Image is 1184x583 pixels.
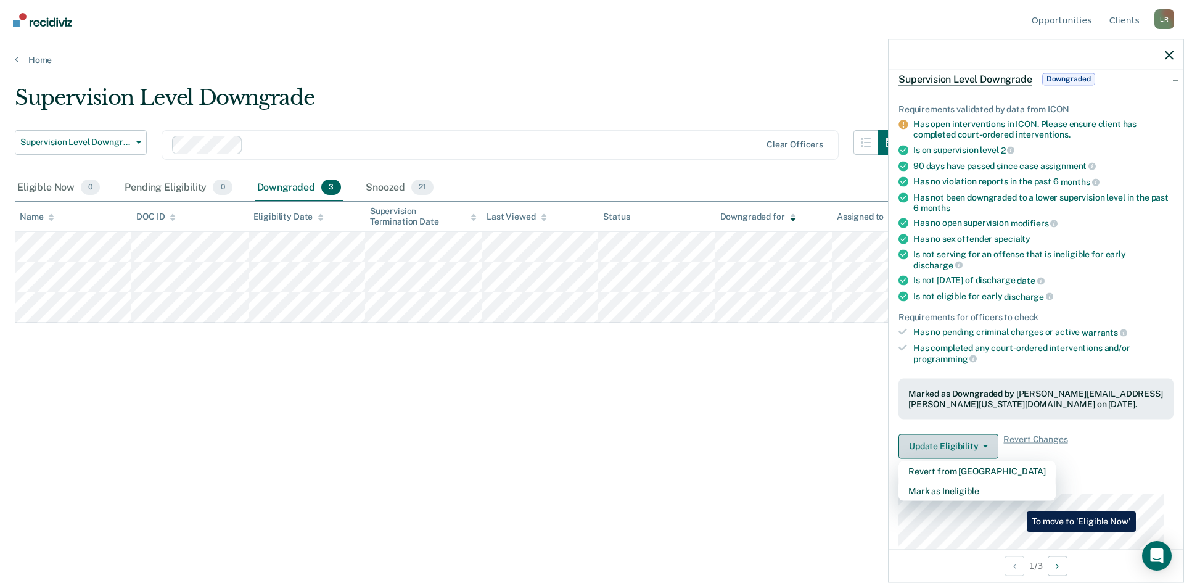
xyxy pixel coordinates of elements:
button: Update Eligibility [898,434,998,458]
div: Has no pending criminal charges or active [913,327,1174,338]
span: warrants [1082,328,1127,337]
div: Assigned to [837,212,895,222]
div: Last Viewed [487,212,546,222]
button: Previous Opportunity [1005,556,1024,576]
div: Requirements for officers to check [898,312,1174,322]
button: Mark as Ineligible [898,481,1056,500]
img: Recidiviz [13,13,72,27]
span: months [921,202,950,212]
a: Home [15,54,1169,65]
span: 0 [81,180,100,196]
span: discharge [913,260,963,270]
div: Downgraded for [720,212,796,222]
span: assignment [1040,161,1096,171]
span: modifiers [1011,218,1058,228]
button: Revert from [GEOGRAPHIC_DATA] [898,461,1056,481]
div: Is on supervision level [913,144,1174,155]
span: programming [913,354,977,363]
span: Revert Changes [1003,434,1067,458]
div: 90 days have passed since case [913,160,1174,172]
div: Open Intercom Messenger [1142,541,1172,571]
div: Has no violation reports in the past 6 [913,176,1174,188]
div: Dropdown Menu [898,461,1056,500]
div: Name [20,212,54,222]
div: DOC ID [136,212,176,222]
div: Is not serving for an offense that is ineligible for early [913,249,1174,270]
div: Supervision Level DowngradeDowngraded [889,59,1183,99]
div: Has completed any court-ordered interventions and/or [913,342,1174,363]
div: Clear officers [767,139,823,150]
span: 2 [1001,145,1015,155]
span: Downgraded [1042,73,1095,85]
span: specialty [994,233,1030,243]
div: Downgraded [255,175,344,202]
div: Has not been downgraded to a lower supervision level in the past 6 [913,192,1174,213]
div: Has open interventions in ICON. Please ensure client has completed court-ordered interventions. [913,119,1174,140]
span: 3 [321,180,341,196]
div: L R [1154,9,1174,29]
div: Requirements validated by data from ICON [898,104,1174,114]
button: Next Opportunity [1048,556,1067,576]
div: Supervision Level Downgrade [15,85,903,120]
div: Marked as Downgraded by [PERSON_NAME][EMAIL_ADDRESS][PERSON_NAME][US_STATE][DOMAIN_NAME] on [DATE]. [908,389,1164,410]
span: date [1017,276,1044,286]
button: Profile dropdown button [1154,9,1174,29]
div: Is not [DATE] of discharge [913,275,1174,286]
div: Supervision Termination Date [370,206,477,227]
div: Has no open supervision [913,218,1174,229]
span: Supervision Level Downgrade [898,73,1032,85]
div: Is not eligible for early [913,291,1174,302]
div: 1 / 3 [889,549,1183,582]
span: 21 [411,180,434,196]
span: months [1061,176,1100,186]
div: Has no sex offender [913,233,1174,244]
div: Status [603,212,630,222]
div: Eligible Now [15,175,102,202]
div: Snoozed [363,175,436,202]
span: 0 [213,180,232,196]
div: Eligibility Date [253,212,324,222]
span: Supervision Level Downgrade [20,137,131,147]
div: Pending Eligibility [122,175,234,202]
span: discharge [1004,291,1053,301]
